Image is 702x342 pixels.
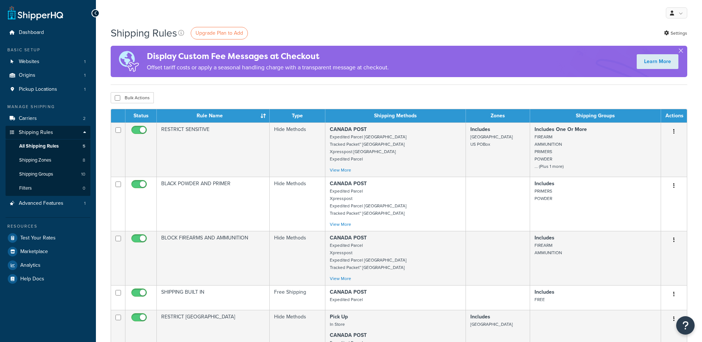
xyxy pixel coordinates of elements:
a: Test Your Rates [6,231,90,245]
li: All Shipping Rules [6,139,90,153]
a: Marketplace [6,245,90,258]
td: Free Shipping [270,285,325,310]
button: Bulk Actions [111,92,154,103]
small: In Store [330,321,345,328]
a: Websites 1 [6,55,90,69]
span: 8 [83,157,85,163]
span: Shipping Groups [19,171,53,177]
span: Shipping Zones [19,157,51,163]
strong: Includes [470,313,490,321]
small: Expedited Parcel Xpresspost Expedited Parcel [GEOGRAPHIC_DATA] Tracked Packet™ [GEOGRAPHIC_DATA] [330,188,407,217]
div: Manage Shipping [6,104,90,110]
li: Shipping Zones [6,153,90,167]
span: Pickup Locations [19,86,57,93]
small: Expedited Parcel [330,296,363,303]
a: View More [330,275,351,282]
strong: Includes One Or More [535,125,587,133]
th: Shipping Groups [530,109,661,122]
a: Learn More [637,54,678,69]
a: Dashboard [6,26,90,39]
th: Status [125,109,157,122]
small: Expedited Parcel Xpresspost Expedited Parcel [GEOGRAPHIC_DATA] Tracked Packet™ [GEOGRAPHIC_DATA] [330,242,407,271]
a: Filters 0 [6,182,90,195]
strong: CANADA POST [330,180,367,187]
a: Origins 1 [6,69,90,82]
p: Offset tariff costs or apply a seasonal handling charge with a transparent message at checkout. [147,62,389,73]
li: Filters [6,182,90,195]
small: FREE [535,296,545,303]
span: 1 [84,59,86,65]
li: Shipping Rules [6,126,90,196]
div: Basic Setup [6,47,90,53]
a: Advanced Features 1 [6,197,90,210]
a: View More [330,221,351,228]
h4: Display Custom Fee Messages at Checkout [147,50,389,62]
span: Test Your Rates [20,235,56,241]
span: 10 [81,171,85,177]
a: Analytics [6,259,90,272]
span: 5 [83,143,85,149]
strong: CANADA POST [330,331,367,339]
small: Expedited Parcel [GEOGRAPHIC_DATA] Tracked Packet™ [GEOGRAPHIC_DATA] Xpresspost [GEOGRAPHIC_DATA]... [330,134,407,162]
small: [GEOGRAPHIC_DATA] US POBox [470,134,513,148]
strong: Includes [470,125,490,133]
th: Type [270,109,325,122]
span: Dashboard [19,30,44,36]
small: PRIMERS POWDER [535,188,552,202]
img: duties-banner-06bc72dcb5fe05cb3f9472aba00be2ae8eb53ab6f0d8bb03d382ba314ac3c341.png [111,46,147,77]
li: Carriers [6,112,90,125]
a: Shipping Zones 8 [6,153,90,167]
span: 2 [83,115,86,122]
li: Origins [6,69,90,82]
a: Shipping Rules [6,126,90,139]
button: Open Resource Center [676,316,695,335]
strong: CANADA POST [330,125,367,133]
span: Upgrade Plan to Add [196,29,243,37]
a: Upgrade Plan to Add [191,27,248,39]
a: View More [330,167,351,173]
span: Help Docs [20,276,44,282]
a: Shipping Groups 10 [6,167,90,181]
div: Resources [6,223,90,229]
span: Websites [19,59,39,65]
span: Carriers [19,115,37,122]
a: ShipperHQ Home [8,6,63,20]
a: Settings [664,28,687,38]
td: Hide Methods [270,177,325,231]
a: Pickup Locations 1 [6,83,90,96]
span: 1 [84,200,86,207]
th: Actions [661,109,687,122]
td: SHIPPING BUILT IN [157,285,270,310]
a: Help Docs [6,272,90,286]
strong: Pick Up [330,313,348,321]
li: Pickup Locations [6,83,90,96]
small: FIREARM AMMUNITION PRIMERS POWDER ... (Plus 1 more) [535,134,564,170]
th: Rule Name : activate to sort column ascending [157,109,270,122]
strong: Includes [535,180,554,187]
span: Shipping Rules [19,129,53,136]
span: Advanced Features [19,200,63,207]
td: Hide Methods [270,122,325,177]
h1: Shipping Rules [111,26,177,40]
td: RESTRICT SENSITIVE [157,122,270,177]
td: BLOCK FIREARMS AND AMMUNITION [157,231,270,285]
strong: CANADA POST [330,288,367,296]
td: Hide Methods [270,231,325,285]
li: Websites [6,55,90,69]
strong: Includes [535,288,554,296]
th: Zones [466,109,530,122]
td: BLACK POWDER AND PRIMER [157,177,270,231]
a: All Shipping Rules 5 [6,139,90,153]
strong: Includes [535,234,554,242]
li: Advanced Features [6,197,90,210]
span: Marketplace [20,249,48,255]
span: 0 [83,185,85,191]
a: Carriers 2 [6,112,90,125]
th: Shipping Methods [325,109,466,122]
span: Origins [19,72,35,79]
